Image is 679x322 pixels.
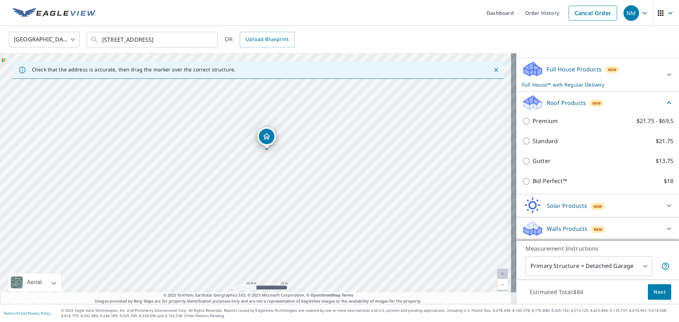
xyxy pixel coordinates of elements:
a: Privacy Policy [28,311,51,316]
span: New [594,227,603,232]
a: Upload Blueprint [240,32,294,47]
p: Standard [533,137,558,146]
p: Measurement Instructions [526,244,670,253]
img: EV Logo [13,8,96,18]
div: Walls ProductsNew [522,220,673,237]
p: $13.75 [656,157,673,165]
button: Close [492,65,501,75]
p: Estimated Total: $84 [524,284,589,300]
a: OpenStreetMap [311,292,340,298]
div: Dropped pin, building 1, Residential property, 732 W Meadow Side Dr Saratoga Springs, UT 84045 [257,127,276,149]
div: Aerial [8,274,61,291]
p: Gutter [533,157,551,165]
div: Full House ProductsNewFull House™ with Regular Delivery [522,61,673,88]
p: Roof Products [547,99,586,107]
p: $21.75 [656,137,673,146]
span: New [608,67,617,72]
p: Premium [533,117,558,125]
p: Full House™ with Regular Delivery [522,81,661,88]
div: OR [225,32,295,47]
span: Next [654,288,666,297]
a: Terms of Use [4,311,25,316]
div: NM [623,5,639,21]
a: Cancel Order [569,6,617,21]
button: Next [648,284,671,300]
p: | [4,311,51,315]
span: Your report will include the primary structure and a detached garage if one exists. [661,262,670,270]
p: Bid Perfect™ [533,177,567,186]
div: Aerial [25,274,44,291]
p: Full House Products [547,65,602,74]
span: New [592,100,601,106]
span: New [593,204,602,209]
div: [GEOGRAPHIC_DATA] [9,30,80,49]
a: Current Level 20, Zoom Out [497,279,508,290]
span: Upload Blueprint [245,35,289,44]
span: © 2025 TomTom, Earthstar Geographics SIO, © 2025 Microsoft Corporation, © [163,292,353,298]
p: $21.75 - $69.5 [637,117,673,125]
div: Roof ProductsNew [522,94,673,111]
p: Walls Products [547,224,587,233]
p: Check that the address is accurate, then drag the marker over the correct structure. [32,66,236,73]
p: Solar Products [547,201,587,210]
a: Terms [342,292,353,298]
p: © 2025 Eagle View Technologies, Inc. and Pictometry International Corp. All Rights Reserved. Repo... [61,308,675,318]
p: $18 [664,177,673,186]
a: Current Level 20, Zoom In Disabled [497,269,508,279]
input: Search by address or latitude-longitude [102,30,203,49]
div: Solar ProductsNew [522,197,673,214]
div: Primary Structure + Detached Garage [526,256,652,276]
